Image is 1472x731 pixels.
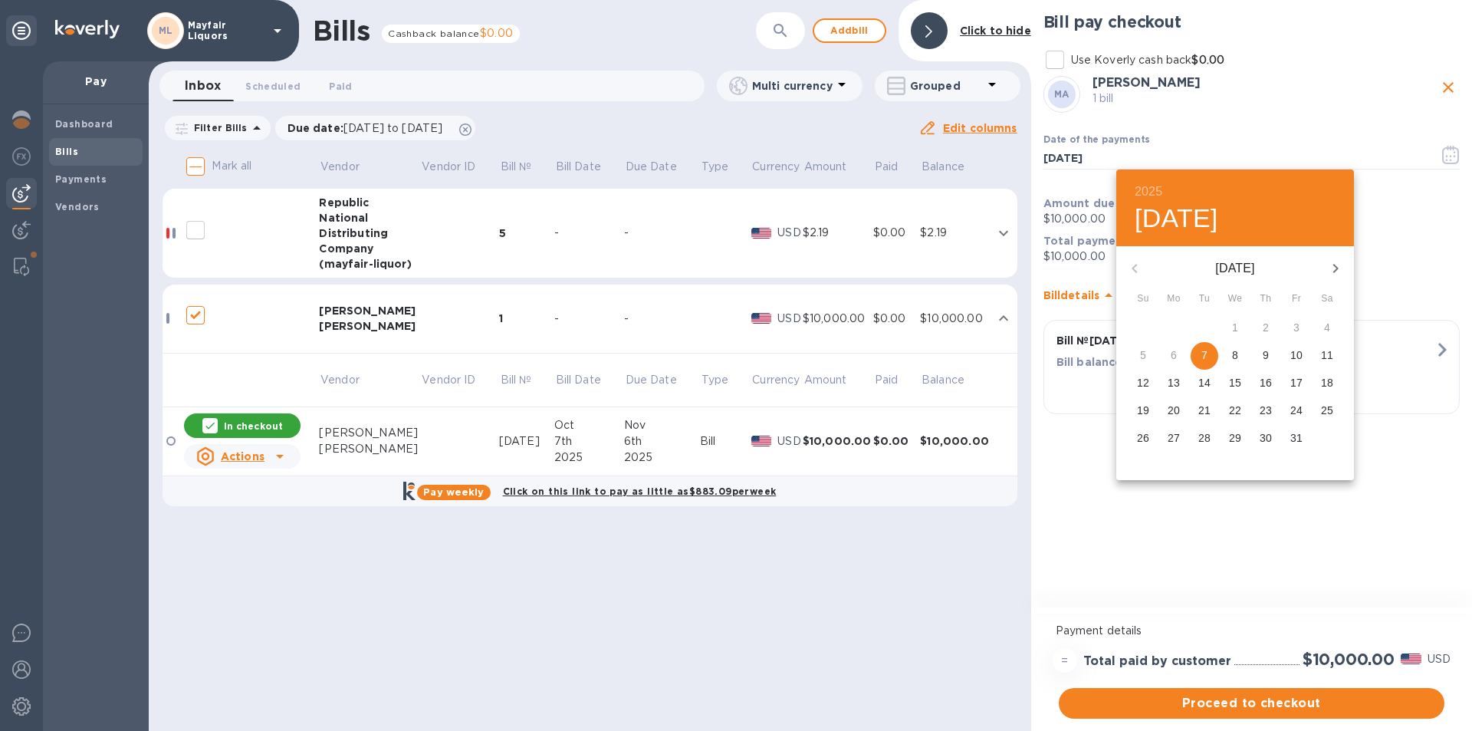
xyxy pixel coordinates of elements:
[1263,347,1269,363] p: 9
[1221,291,1249,307] span: We
[1252,425,1280,453] button: 30
[1221,397,1249,425] button: 22
[1290,347,1303,363] p: 10
[1129,425,1157,453] button: 26
[1137,375,1149,390] p: 12
[1168,375,1180,390] p: 13
[1229,403,1241,418] p: 22
[1252,342,1280,370] button: 9
[1313,397,1341,425] button: 25
[1313,342,1341,370] button: 11
[1135,181,1162,203] button: 2025
[1260,403,1272,418] p: 23
[1191,370,1218,397] button: 14
[1198,430,1211,446] p: 28
[1221,342,1249,370] button: 8
[1221,425,1249,453] button: 29
[1168,403,1180,418] p: 20
[1290,430,1303,446] p: 31
[1191,425,1218,453] button: 28
[1321,375,1333,390] p: 18
[1160,425,1188,453] button: 27
[1252,370,1280,397] button: 16
[1160,397,1188,425] button: 20
[1290,375,1303,390] p: 17
[1198,403,1211,418] p: 21
[1321,403,1333,418] p: 25
[1283,370,1310,397] button: 17
[1201,347,1207,363] p: 7
[1260,430,1272,446] p: 30
[1168,430,1180,446] p: 27
[1321,347,1333,363] p: 11
[1232,347,1238,363] p: 8
[1283,397,1310,425] button: 24
[1252,291,1280,307] span: Th
[1221,370,1249,397] button: 15
[1252,397,1280,425] button: 23
[1160,291,1188,307] span: Mo
[1283,425,1310,453] button: 31
[1129,291,1157,307] span: Su
[1160,370,1188,397] button: 13
[1313,291,1341,307] span: Sa
[1135,203,1218,235] button: [DATE]
[1137,403,1149,418] p: 19
[1191,291,1218,307] span: Tu
[1260,375,1272,390] p: 16
[1313,370,1341,397] button: 18
[1191,342,1218,370] button: 7
[1198,375,1211,390] p: 14
[1283,291,1310,307] span: Fr
[1283,342,1310,370] button: 10
[1229,375,1241,390] p: 15
[1129,397,1157,425] button: 19
[1229,430,1241,446] p: 29
[1129,370,1157,397] button: 12
[1191,397,1218,425] button: 21
[1153,259,1317,278] p: [DATE]
[1290,403,1303,418] p: 24
[1137,430,1149,446] p: 26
